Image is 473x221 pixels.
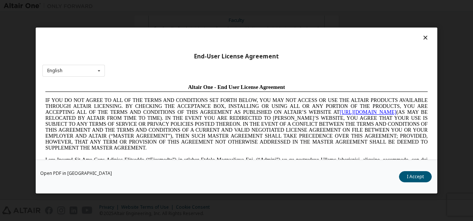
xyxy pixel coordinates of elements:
[3,76,385,129] span: Lore Ipsumd Sit Ame Cons Adipisc Elitseddo (“Eiusmodte”) in utlabor Etdolo Magnaaliqua Eni. (“Adm...
[297,28,354,34] a: [URL][DOMAIN_NAME]
[40,171,112,176] a: Open PDF in [GEOGRAPHIC_DATA]
[146,3,243,9] span: Altair One - End User License Agreement
[399,171,432,182] button: I Accept
[42,53,431,60] div: End-User License Agreement
[3,16,385,70] span: IF YOU DO NOT AGREE TO ALL OF THE TERMS AND CONDITIONS SET FORTH BELOW, YOU MAY NOT ACCESS OR USE...
[47,68,62,73] div: English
